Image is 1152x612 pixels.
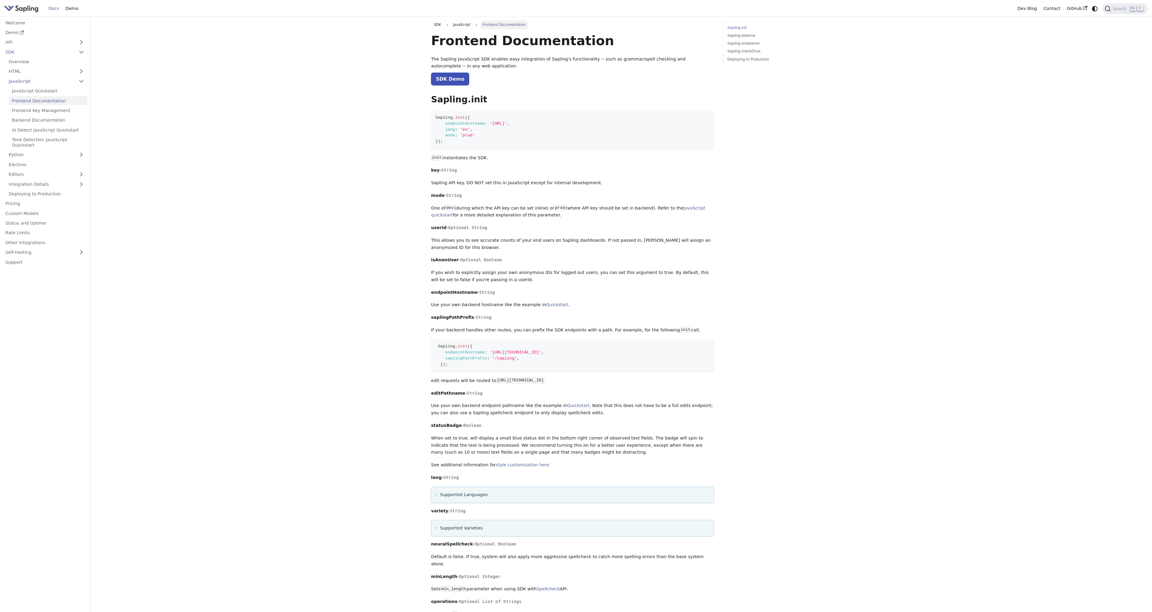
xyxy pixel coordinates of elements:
strong: lang [431,475,442,480]
span: '/sapling' [492,356,517,361]
span: , [470,127,472,132]
span: } [436,139,438,144]
a: Sapling.ai [4,4,41,13]
p: See additional information for [431,461,714,469]
span: , [542,350,544,355]
span: : [485,350,487,355]
span: String [467,391,482,396]
span: Sapling [436,115,453,120]
a: Dev Blog [1014,4,1040,13]
span: Optional Boolean [460,257,502,262]
p: - [431,289,714,296]
a: Demo [2,28,87,37]
a: Backend Documentation [9,116,87,125]
a: Sapling.init [727,25,809,31]
a: Frontend Documentation [9,96,87,105]
a: Python [5,151,87,159]
p: - [431,573,714,580]
p: If your backend handles other routes, you can prefix the SDK endpoints with a path. For example, ... [431,327,714,334]
a: Contact [1040,4,1064,13]
a: style customization here. [496,462,551,467]
span: ; [445,362,448,367]
p: - [431,390,714,397]
p: - [431,598,714,605]
kbd: K [1137,6,1143,11]
h2: Sapling.init [431,94,714,105]
span: init [455,115,465,120]
a: SDK [431,20,444,29]
p: - [431,541,714,548]
strong: mode [431,193,445,198]
span: String [476,315,492,320]
a: Deploying to Production [5,190,87,198]
a: Tone Detection JavaScript Quickstart [9,135,87,150]
p: Use your own backend hostname like the example in . [431,301,714,309]
a: JavaScript Quickstart [9,87,87,95]
a: Integration Details [5,180,87,188]
span: SDK [434,23,441,27]
strong: saplingPathPrefix [431,315,474,320]
button: Expand sidebar category 'API' [75,38,87,47]
span: ) [438,139,440,144]
a: Docs [45,4,62,13]
span: init [457,344,467,349]
p: - [431,224,714,231]
a: Quickstart [567,403,589,408]
button: Expand sidebar category 'Editors' [75,170,87,179]
span: String [450,508,466,513]
span: ) [443,362,445,367]
span: 'prod' [460,133,475,138]
a: SDK Demo [431,73,469,85]
code: min_length [440,586,467,592]
summary: Supported Languages [436,491,710,499]
p: - [431,192,714,199]
p: - [431,256,714,264]
strong: neuralSpellcheck [431,542,473,546]
a: Demo [62,4,82,13]
p: If you wish to explicitly assign your own anonymous IDs for logged out users, you can set this ar... [431,269,714,284]
a: Rate Limits [2,228,87,237]
span: String [441,168,457,172]
p: - [431,314,714,321]
span: JavaScript [450,20,473,29]
p: One of (during which the API key can be set inline) or (where API key should be set in backend). ... [431,205,714,219]
button: Switch between dark and light mode (currently system mode) [1091,4,1099,13]
a: SDK [2,48,75,56]
p: edit requests will be routed to [431,377,714,384]
p: instantiates the SDK. [431,154,714,162]
a: API [2,38,75,47]
span: Search [1111,6,1130,11]
a: HTML [5,67,87,76]
p: - [431,422,714,429]
span: , [507,121,509,126]
a: Self-Hosting [2,248,87,257]
a: Sapling.unobserve [727,41,809,46]
a: Quickstart [546,302,568,307]
strong: userId [431,225,446,230]
span: { [470,344,472,349]
span: Optional String [448,225,487,230]
p: This allows you to see accurate counts of your end users on Sapling dashboards. If not passed in,... [431,237,714,251]
span: lang [445,127,455,132]
code: [URL][TECHNICAL_ID] [496,377,545,384]
p: The Sapling JavaScript SDK enables easy integration of Sapling's functionality -- such as grammar... [431,56,714,70]
span: Frontend Documentation [480,20,529,29]
strong: isAnonUser [431,257,459,262]
a: Welcome [2,18,87,27]
a: Support [2,258,87,266]
h1: Frontend Documentation [431,33,714,49]
span: '[URL][TECHNICAL_ID]' [490,350,542,355]
nav: Breadcrumbs [431,20,714,29]
strong: operations [431,599,457,604]
strong: key [431,168,439,172]
a: Deploying to Production [727,57,809,62]
span: endpointHostname [445,121,485,126]
span: . [453,115,455,120]
span: ( [465,115,467,120]
a: GitHub [1063,4,1090,13]
span: saplingPathPrefix [445,356,487,361]
a: Editors [5,170,75,179]
a: Pricing [2,199,87,208]
p: Use your own backend endpoint pathname like the example in . Note that this does not have to be a... [431,402,714,417]
code: dev [445,205,454,211]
